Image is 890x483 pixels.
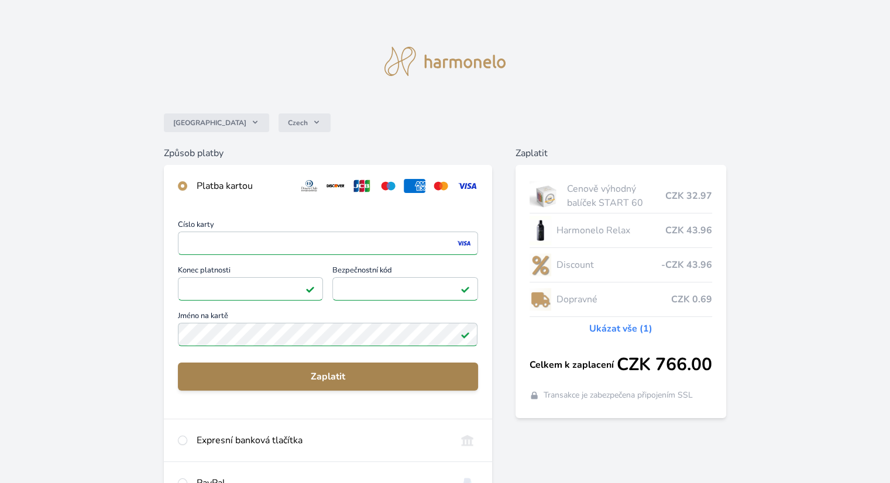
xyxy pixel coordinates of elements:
[173,118,246,127] span: [GEOGRAPHIC_DATA]
[530,285,552,314] img: delivery-lo.png
[589,322,652,336] a: Ukázat vše (1)
[325,179,346,193] img: discover.svg
[617,354,712,375] span: CZK 766.00
[197,179,289,193] div: Platba kartou
[164,113,269,132] button: [GEOGRAPHIC_DATA]
[404,179,425,193] img: amex.svg
[178,312,477,323] span: Jméno na kartě
[665,189,712,203] span: CZK 32.97
[178,267,323,277] span: Konec platnosti
[338,281,472,297] iframe: Iframe pro bezpečnostní kód
[567,182,665,210] span: Cenově výhodný balíček START 60
[544,389,693,401] span: Transakce je zabezpečena připojením SSL
[661,258,712,272] span: -CZK 43.96
[384,47,506,76] img: logo.svg
[456,238,472,249] img: visa
[430,179,452,193] img: mc.svg
[530,250,552,280] img: discount-lo.png
[164,146,492,160] h6: Způsob platby
[332,267,477,277] span: Bezpečnostní kód
[178,323,477,346] input: Jméno na kartěPlatné pole
[187,370,468,384] span: Zaplatit
[279,113,331,132] button: Czech
[178,363,477,391] button: Zaplatit
[516,146,726,160] h6: Zaplatit
[530,181,563,211] img: start.jpg
[456,179,478,193] img: visa.svg
[530,358,617,372] span: Celkem k zaplacení
[461,330,470,339] img: Platné pole
[665,223,712,237] span: CZK 43.96
[183,235,472,251] iframe: Iframe pro číslo karty
[351,179,373,193] img: jcb.svg
[530,216,552,245] img: CLEAN_RELAX_se_stinem_x-lo.jpg
[305,284,315,294] img: Platné pole
[288,118,308,127] span: Czech
[377,179,399,193] img: maestro.svg
[197,433,446,447] div: Expresní banková tlačítka
[556,258,661,272] span: Discount
[183,281,318,297] iframe: Iframe pro datum vypršení platnosti
[671,292,712,306] span: CZK 0.69
[298,179,320,193] img: diners.svg
[556,223,665,237] span: Harmonelo Relax
[456,433,478,447] img: onlineBanking_CZ.svg
[461,284,470,294] img: Platné pole
[556,292,671,306] span: Dopravné
[178,221,477,232] span: Číslo karty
